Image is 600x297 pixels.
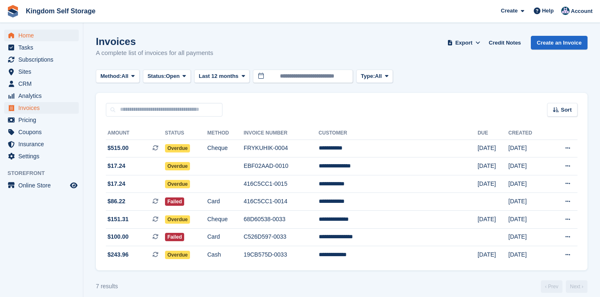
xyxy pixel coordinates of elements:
td: 416C5CC1-0014 [244,193,319,211]
a: menu [4,138,79,150]
button: Type: All [356,70,393,83]
span: Failed [165,233,185,241]
th: Amount [106,127,165,140]
button: Last 12 months [194,70,250,83]
td: [DATE] [477,140,508,157]
span: Last 12 months [199,72,238,80]
a: Kingdom Self Storage [22,4,99,18]
th: Status [165,127,207,140]
td: 416C5CC1-0015 [244,175,319,193]
span: Overdue [165,180,190,188]
a: menu [4,102,79,114]
th: Created [508,127,548,140]
a: menu [4,114,79,126]
button: Method: All [96,70,140,83]
td: Cheque [207,211,243,229]
span: Export [455,39,472,47]
td: Card [207,193,243,211]
td: Cheque [207,140,243,157]
span: All [122,72,129,80]
th: Due [477,127,508,140]
span: Coupons [18,126,68,138]
span: CRM [18,78,68,90]
td: [DATE] [508,175,548,193]
span: Overdue [165,251,190,259]
a: menu [4,150,79,162]
td: [DATE] [508,140,548,157]
a: Create an Invoice [531,36,587,50]
span: Home [18,30,68,41]
td: EBF02AAD-0010 [244,157,319,175]
a: Credit Notes [485,36,524,50]
span: Insurance [18,138,68,150]
span: Subscriptions [18,54,68,65]
a: menu [4,180,79,191]
span: $100.00 [107,232,129,241]
span: Open [166,72,180,80]
a: menu [4,30,79,41]
td: C526D597-0033 [244,228,319,246]
span: Sort [561,106,572,114]
span: $17.24 [107,162,125,170]
td: Cash [207,246,243,264]
a: menu [4,66,79,77]
a: Preview store [69,180,79,190]
img: Bradley Werlin [561,7,570,15]
td: [DATE] [508,246,548,264]
span: Create [501,7,517,15]
span: Method: [100,72,122,80]
th: Invoice Number [244,127,319,140]
span: Overdue [165,162,190,170]
span: Account [571,7,592,15]
span: $17.24 [107,180,125,188]
a: Next [566,280,587,293]
td: [DATE] [477,211,508,229]
span: Failed [165,197,185,206]
td: FRYKUHIK-0004 [244,140,319,157]
span: Overdue [165,215,190,224]
nav: Page [539,280,589,293]
span: Type: [361,72,375,80]
span: $151.31 [107,215,129,224]
span: Storefront [7,169,83,177]
span: $86.22 [107,197,125,206]
td: 19CB575D-0033 [244,246,319,264]
a: menu [4,42,79,53]
span: Help [542,7,554,15]
span: $243.96 [107,250,129,259]
td: [DATE] [508,157,548,175]
div: 7 results [96,282,118,291]
span: Online Store [18,180,68,191]
span: Settings [18,150,68,162]
a: menu [4,126,79,138]
h1: Invoices [96,36,213,47]
th: Method [207,127,243,140]
td: [DATE] [477,246,508,264]
td: [DATE] [508,193,548,211]
a: menu [4,54,79,65]
span: All [375,72,382,80]
td: Card [207,228,243,246]
td: [DATE] [508,228,548,246]
img: stora-icon-8386f47178a22dfd0bd8f6a31ec36ba5ce8667c1dd55bd0f319d3a0aa187defe.svg [7,5,19,17]
td: [DATE] [508,211,548,229]
span: $515.00 [107,144,129,152]
td: [DATE] [477,175,508,193]
a: Previous [541,280,562,293]
th: Customer [319,127,478,140]
td: 68D60538-0033 [244,211,319,229]
span: Status: [147,72,166,80]
span: Tasks [18,42,68,53]
p: A complete list of invoices for all payments [96,48,213,58]
a: menu [4,78,79,90]
span: Pricing [18,114,68,126]
span: Overdue [165,144,190,152]
span: Analytics [18,90,68,102]
td: [DATE] [477,157,508,175]
span: Sites [18,66,68,77]
span: Invoices [18,102,68,114]
button: Status: Open [143,70,191,83]
button: Export [445,36,482,50]
a: menu [4,90,79,102]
